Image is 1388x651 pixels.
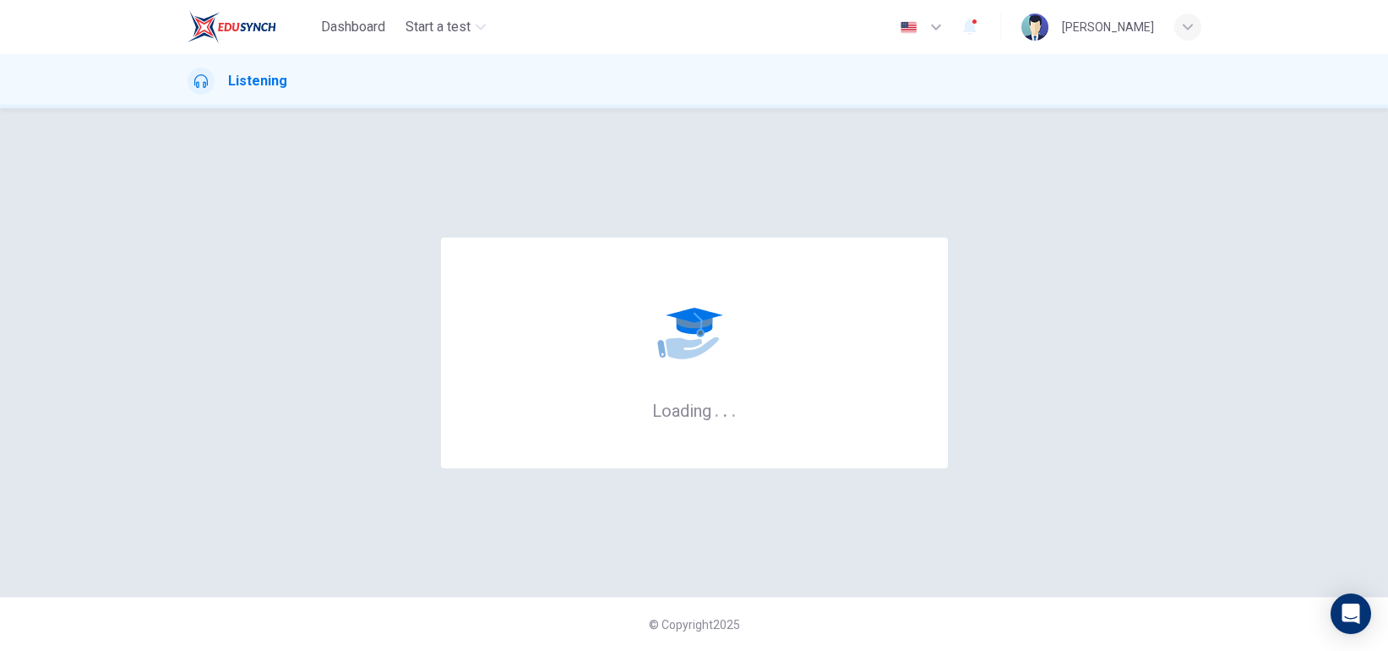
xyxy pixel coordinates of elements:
span: Dashboard [321,17,385,37]
img: EduSynch logo [188,10,276,44]
button: Dashboard [314,12,392,42]
span: Start a test [406,17,471,37]
div: Open Intercom Messenger [1331,594,1371,634]
button: Start a test [399,12,493,42]
img: Profile picture [1021,14,1048,41]
span: © Copyright 2025 [649,618,740,632]
h6: . [731,395,737,423]
h1: Listening [228,71,287,91]
h6: . [722,395,728,423]
a: EduSynch logo [188,10,315,44]
h6: . [714,395,720,423]
div: [PERSON_NAME] [1062,17,1154,37]
img: en [898,21,919,34]
h6: Loading [652,399,737,421]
